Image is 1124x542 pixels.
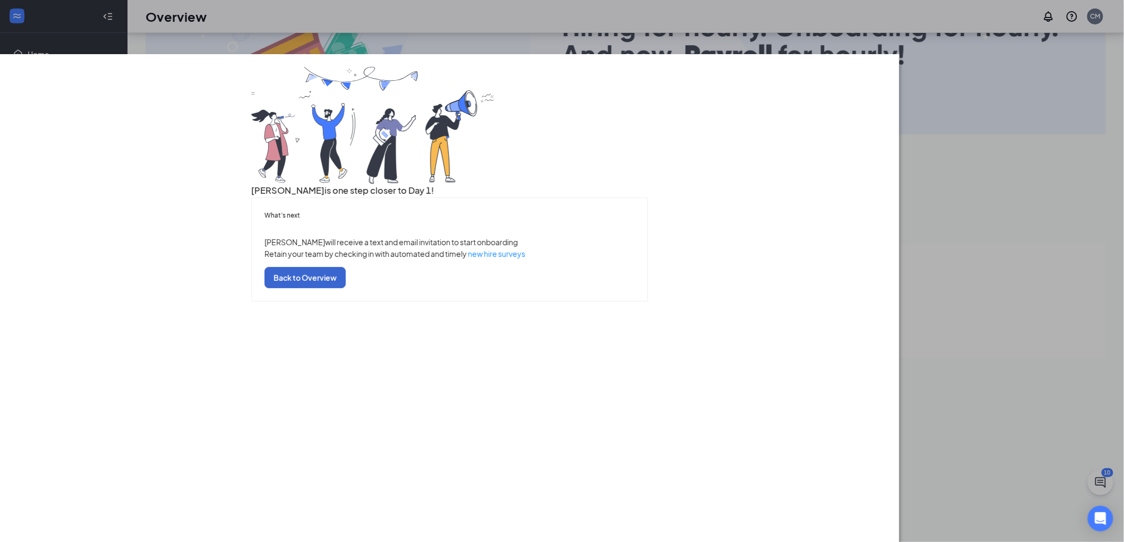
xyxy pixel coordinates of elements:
p: Retain your team by checking in with automated and timely [265,248,635,260]
button: Back to Overview [265,267,346,288]
h3: [PERSON_NAME] is one step closer to Day 1! [251,184,648,197]
h5: What’s next [265,211,635,220]
a: new hire surveys [468,249,525,259]
div: Open Intercom Messenger [1088,506,1113,531]
img: you are all set [251,67,496,184]
p: [PERSON_NAME] will receive a text and email invitation to start onboarding [265,236,635,248]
